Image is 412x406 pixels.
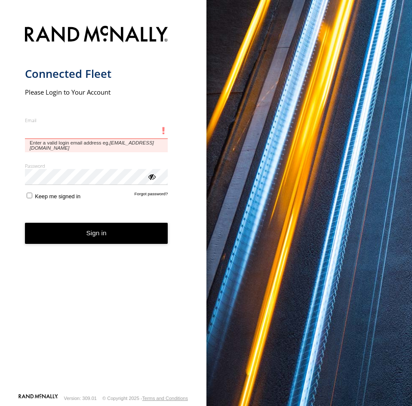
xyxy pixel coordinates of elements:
[25,163,168,169] label: Password
[25,139,168,152] span: Enter a valid login email address eg.
[25,88,168,96] h2: Please Login to Your Account
[25,117,168,123] label: Email
[147,172,156,181] div: ViewPassword
[35,193,80,200] span: Keep me signed in
[25,223,168,244] button: Sign in
[25,24,168,46] img: Rand McNally
[135,191,168,200] a: Forgot password?
[64,396,97,401] div: Version: 309.01
[30,140,154,151] em: [EMAIL_ADDRESS][DOMAIN_NAME]
[102,396,188,401] div: © Copyright 2025 -
[25,21,182,393] form: main
[18,394,58,403] a: Visit our Website
[27,193,32,198] input: Keep me signed in
[25,67,168,81] h1: Connected Fleet
[142,396,188,401] a: Terms and Conditions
